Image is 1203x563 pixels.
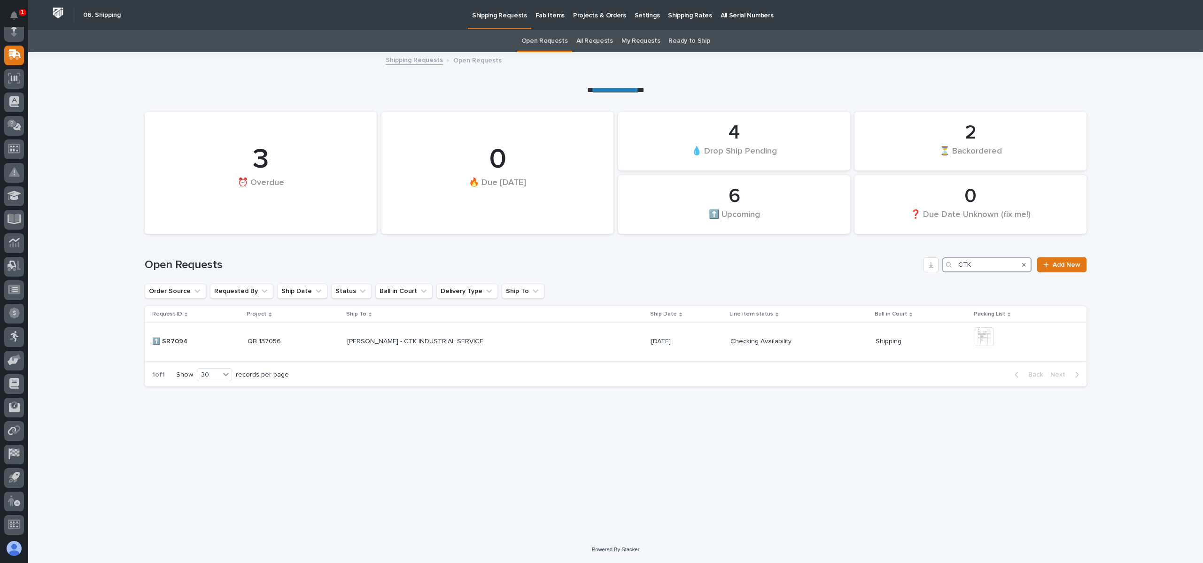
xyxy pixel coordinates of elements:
div: 2 [870,121,1071,145]
p: Checking Availability [730,336,793,346]
span: Next [1050,370,1071,379]
p: ⬆️ SR7094 [152,336,189,346]
p: 1 [21,9,24,15]
button: Next [1047,370,1087,379]
p: Ball in Court [875,309,907,319]
a: Powered By Stacker [592,547,639,552]
button: Requested By [210,284,273,299]
p: Open Requests [453,54,502,65]
p: [DATE] [651,338,723,346]
p: Project [247,309,266,319]
div: 0 [870,185,1071,208]
div: 0 [397,143,598,177]
tr: ⬆️ SR7094⬆️ SR7094 QB 137056QB 137056 [PERSON_NAME] - CTK INDUSTRIAL SERVICE[PERSON_NAME] - CTK I... [145,323,1087,361]
div: 30 [197,370,220,380]
span: Add New [1053,262,1080,268]
p: [PERSON_NAME] - CTK INDUSTRIAL SERVICE [347,336,485,346]
button: Delivery Type [436,284,498,299]
p: Packing List [974,309,1005,319]
button: Notifications [4,6,24,25]
h2: 06. Shipping [83,11,121,19]
a: Add New [1037,257,1087,272]
p: Shipping [876,336,903,346]
a: Ready to Ship [668,30,710,52]
a: All Requests [576,30,613,52]
div: 3 [161,143,361,177]
div: ⏰ Overdue [161,177,361,207]
div: 6 [634,185,834,208]
p: QB 137056 [248,336,283,346]
span: Back [1023,370,1043,379]
button: Order Source [145,284,206,299]
div: 4 [634,121,834,145]
a: Open Requests [521,30,568,52]
button: Back [1007,370,1047,379]
button: Status [331,284,372,299]
p: Request ID [152,309,182,319]
a: Shipping Requests [386,54,443,65]
div: ⬆️ Upcoming [634,209,834,229]
div: 💧 Drop Ship Pending [634,146,834,165]
button: Ball in Court [375,284,433,299]
a: My Requests [621,30,660,52]
p: Line item status [730,309,773,319]
button: users-avatar [4,539,24,558]
p: Show [176,371,193,379]
div: ❓ Due Date Unknown (fix me!) [870,209,1071,229]
p: Ship Date [650,309,677,319]
div: Notifications1 [12,11,24,26]
div: 🔥 Due [DATE] [397,177,598,207]
p: records per page [236,371,289,379]
button: Ship Date [277,284,327,299]
button: Ship To [502,284,544,299]
h1: Open Requests [145,258,920,272]
img: Workspace Logo [49,4,67,22]
input: Search [942,257,1032,272]
p: 1 of 1 [145,363,172,386]
div: ⏳ Backordered [870,146,1071,165]
p: Ship To [346,309,366,319]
